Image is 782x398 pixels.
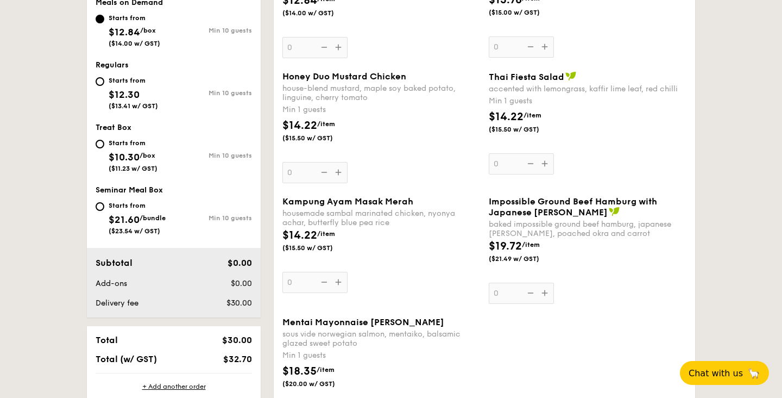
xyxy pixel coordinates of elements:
[223,354,252,364] span: $32.70
[109,214,140,226] span: $21.60
[282,365,317,378] span: $18.35
[174,214,252,222] div: Min 10 guests
[96,15,104,23] input: Starts from$12.84/box($14.00 w/ GST)Min 10 guests
[689,368,743,378] span: Chat with us
[282,196,413,207] span: Kampung Ayam Masak Merah
[565,71,576,81] img: icon-vegan.f8ff3823.svg
[174,27,252,34] div: Min 10 guests
[317,120,335,128] span: /item
[317,366,335,374] span: /item
[524,111,541,119] span: /item
[317,230,335,238] span: /item
[282,329,480,348] div: sous vide norwegian salmon, mentaiko, balsamic glazed sweet potato
[282,350,480,361] div: Min 1 guests
[489,220,686,238] div: baked impossible ground beef hamburg, japanese [PERSON_NAME], poached okra and carrot
[282,104,480,115] div: Min 1 guests
[96,77,104,86] input: Starts from$12.30($13.41 w/ GST)Min 10 guests
[96,123,131,132] span: Treat Box
[140,27,156,34] span: /box
[489,240,522,253] span: $19.72
[282,209,480,227] div: housemade sambal marinated chicken, nyonya achar, butterfly blue pea rice
[282,134,356,142] span: ($15.50 w/ GST)
[96,298,138,308] span: Delivery fee
[489,254,563,263] span: ($21.49 w/ GST)
[174,152,252,159] div: Min 10 guests
[96,140,104,148] input: Starts from$10.30/box($11.23 w/ GST)Min 10 guests
[109,26,140,38] span: $12.84
[231,279,252,288] span: $0.00
[109,89,140,101] span: $12.30
[489,96,686,107] div: Min 1 guests
[680,361,769,385] button: Chat with us🦙
[140,214,166,222] span: /bundle
[96,335,118,345] span: Total
[489,125,563,134] span: ($15.50 w/ GST)
[96,185,163,195] span: Seminar Meal Box
[489,110,524,123] span: $14.22
[140,152,155,159] span: /box
[226,298,252,308] span: $30.00
[109,14,160,22] div: Starts from
[282,229,317,242] span: $14.22
[109,40,160,47] span: ($14.00 w/ GST)
[489,84,686,94] div: accented with lemongrass, kaffir lime leaf, red chilli
[96,279,127,288] span: Add-ons
[489,8,563,17] span: ($15.00 w/ GST)
[282,84,480,102] div: house-blend mustard, maple soy baked potato, linguine, cherry tomato
[282,9,356,17] span: ($14.00 w/ GST)
[109,139,157,147] div: Starts from
[222,335,252,345] span: $30.00
[109,227,160,235] span: ($23.54 w/ GST)
[522,241,540,248] span: /item
[96,202,104,211] input: Starts from$21.60/bundle($23.54 w/ GST)Min 10 guests
[109,151,140,163] span: $10.30
[282,380,356,388] span: ($20.00 w/ GST)
[96,258,133,268] span: Subtotal
[109,201,166,210] div: Starts from
[282,71,406,82] span: Honey Duo Mustard Chicken
[489,196,657,217] span: Impossible Ground Beef Hamburg with Japanese [PERSON_NAME]
[282,119,317,132] span: $14.22
[489,72,564,82] span: Thai Fiesta Salad
[96,382,252,391] div: + Add another order
[747,367,760,380] span: 🦙
[109,102,158,110] span: ($13.41 w/ GST)
[174,89,252,97] div: Min 10 guests
[109,165,157,172] span: ($11.23 w/ GST)
[282,317,444,327] span: Mentai Mayonnaise [PERSON_NAME]
[109,76,158,85] div: Starts from
[228,258,252,268] span: $0.00
[96,60,129,70] span: Regulars
[96,354,157,364] span: Total (w/ GST)
[609,207,620,216] img: icon-vegan.f8ff3823.svg
[282,244,356,252] span: ($15.50 w/ GST)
